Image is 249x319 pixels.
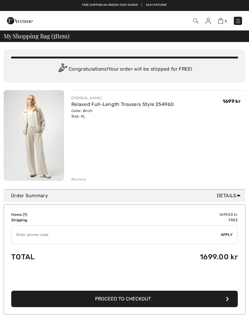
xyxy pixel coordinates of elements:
span: Details [217,192,243,199]
img: Relaxed Full-Length Trousers Style 254960 [4,90,64,181]
td: Total [11,247,98,267]
div: Remove [71,177,86,182]
div: Order Summary [11,192,243,199]
td: Free [98,217,238,223]
img: My Info [206,18,211,24]
span: 1 [53,31,55,39]
input: Promo code [12,226,221,244]
div: Congratulations! Your order will be shipped for FREE! [11,63,238,75]
span: Proceed to Checkout [95,296,151,302]
img: 1ère Avenue [7,15,33,27]
span: 1 [24,212,26,217]
a: Easy Returns [146,3,167,7]
img: Shopping Bag [218,18,223,24]
td: Items ( ) [11,212,98,217]
img: Congratulation2.svg [56,63,69,75]
div: Color: Birch Size: XL [71,108,174,119]
span: My Shopping Bag ( Item) [4,33,70,39]
td: 1699.00 kr [98,212,238,217]
a: 1ère Avenue [7,17,33,23]
img: Menu [235,18,241,24]
td: 1699.00 kr [98,247,238,267]
iframe: PayPal [11,272,238,289]
a: Relaxed Full-Length Trousers Style 254960 [71,101,174,107]
button: Proceed to Checkout [11,291,238,307]
a: Free shipping on orders over 1500kr [82,3,138,7]
img: Search [193,18,198,23]
a: 1 [218,17,227,24]
span: Apply [221,232,233,237]
span: 1699 kr [223,98,240,104]
div: [PERSON_NAME] [71,95,174,101]
td: Shipping [11,217,98,223]
span: 1 [225,19,227,24]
